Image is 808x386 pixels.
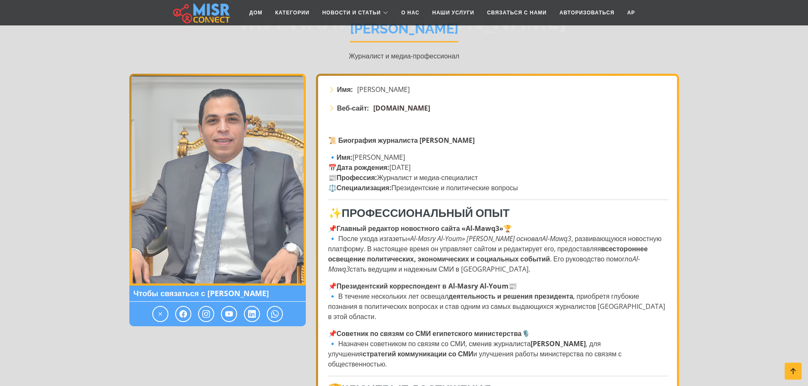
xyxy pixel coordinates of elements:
a: Наши услуги [426,5,481,21]
font: 📌 [328,281,337,291]
font: 📅 [328,163,337,172]
font: Авторизоваться [559,10,615,16]
font: 📌 [328,224,337,233]
font: 🔹 [328,153,337,162]
font: Имя: [337,85,353,94]
font: Президентский корреспондент в Al-Masry Al-Youm [337,281,509,291]
font: 🎙️ [522,329,530,338]
font: Наши услуги [432,10,474,16]
font: Чтобы связаться с [PERSON_NAME] [134,288,269,298]
font: [PERSON_NAME] [531,339,586,348]
font: стратегий коммуникации со СМИ [363,349,473,358]
a: О нас [395,5,426,21]
font: 📜 Биография журналиста [PERSON_NAME] [328,136,475,145]
font: и улучшения работы министерства по связям с общественностью. [328,349,622,369]
font: 🔹 После ухода из [328,234,387,243]
a: Авторизоваться [553,5,621,21]
font: Имя: [337,153,353,162]
font: [PERSON_NAME] [350,21,459,36]
img: Мохсен Смика [129,74,306,286]
font: . Его руководство помогло [550,254,632,264]
font: деятельность и решения президента [448,292,573,301]
font: Al-Mawq3 [542,234,571,243]
font: Дом [249,10,263,16]
font: Советник по связям со СМИ египетского министерства [337,329,522,338]
font: Связаться с нами [487,10,547,16]
font: [PERSON_NAME] [357,85,410,94]
font: Al-Mawq3 [328,254,640,274]
font: стать ведущим и надежным СМИ в [GEOGRAPHIC_DATA]. [350,264,530,274]
font: Профессиональный опыт [342,207,510,219]
font: «Al-Masry Al-Youm» [PERSON_NAME] основал [407,234,542,243]
font: О нас [401,10,419,16]
font: Главный редактор новостного сайта «Al-Mawq3» [337,224,504,233]
font: 📌 [328,329,337,338]
font: 📰 [328,173,337,182]
font: , для улучшения [328,339,601,358]
a: Новости и статьи [316,5,395,21]
font: ✨ [328,207,342,219]
font: Специализация: [337,183,391,192]
a: [DOMAIN_NAME] [373,103,430,113]
font: Профессия: [337,173,377,182]
font: Веб-сайт: [337,103,369,113]
font: газеты [386,234,407,243]
font: Президентские и политические вопросы [391,183,518,192]
a: Связаться с нами [481,5,553,21]
font: [DATE] [389,163,411,172]
img: main.misr_connect [173,2,230,23]
font: ⚖️ [328,183,337,192]
font: [PERSON_NAME] [352,153,405,162]
font: 🔹 Назначен советником по связям со СМИ, сменив журналиста [328,339,531,348]
a: Категории [269,5,316,21]
a: АР [621,5,642,21]
font: Категории [275,10,310,16]
font: 📰 [509,281,517,291]
font: АР [627,10,635,16]
font: , приобретя глубокие познания в политических вопросах и став одним из самых выдающихся журналисто... [328,292,665,321]
font: Новости и статьи [322,10,381,16]
font: всестороннее освещение политических, экономических и социальных событий [328,244,648,264]
font: Дата рождения: [337,163,390,172]
font: Журналист и медиа-профессионал [349,51,459,61]
font: Журналист и медиа-специалист [377,173,478,182]
font: , развивающуюся новостную платформу. В настоящее время он управляет сайтом и редактирует его, пре... [328,234,662,253]
font: 🔹 В течение нескольких лет освещал [328,292,449,301]
a: Дом [243,5,269,21]
font: 🏆 [503,224,512,233]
